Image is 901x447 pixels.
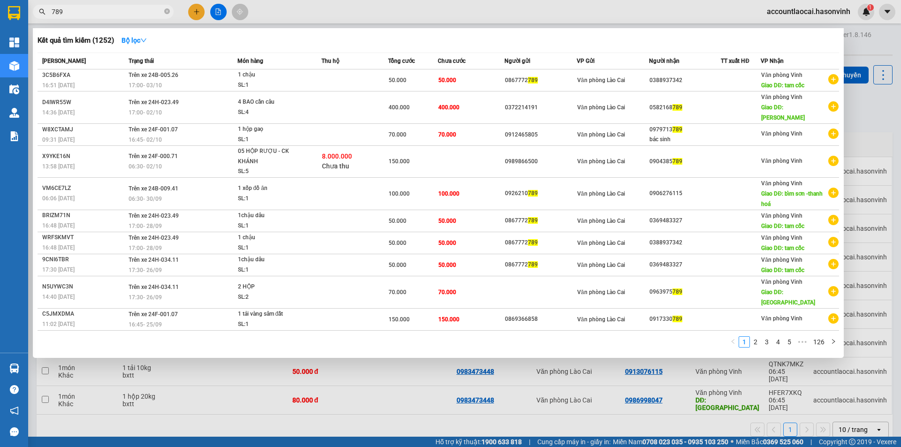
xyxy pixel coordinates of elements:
h3: Kết quả tìm kiếm ( 1252 ) [38,36,114,45]
div: 1chậu dâu [238,211,308,221]
span: 70.000 [389,131,406,138]
span: 14:36 [DATE] [42,109,75,116]
span: 17:00 - 02/10 [129,109,162,116]
img: logo-vxr [8,6,20,20]
span: 50.000 [438,77,456,83]
button: left [727,336,739,348]
span: 17:00 - 28/09 [129,223,162,229]
img: warehouse-icon [9,84,19,94]
span: plus-circle [828,156,839,166]
span: Người gửi [504,58,530,64]
span: Văn phòng Lào Cai [577,190,625,197]
button: right [828,336,839,348]
div: 0369483327 [649,216,721,226]
span: 789 [528,239,538,246]
div: 0869366858 [505,314,576,324]
img: warehouse-icon [9,364,19,373]
span: Trên xe 24H-034.11 [129,284,179,290]
span: Giao DĐ: tam cốc [761,82,804,89]
span: Văn phòng Vinh [761,235,802,241]
div: C5JMXDMA [42,309,126,319]
span: 789 [528,77,538,83]
span: search [39,8,46,15]
span: 16:51 [DATE] [42,82,75,89]
div: 0388937342 [649,238,721,248]
div: SL: 1 [238,80,308,91]
div: 0906276115 [649,189,721,198]
span: Văn phòng Lào Cai [577,158,625,165]
a: 2 [750,337,761,347]
span: 789 [672,288,682,295]
span: right [831,339,836,344]
li: 126 [810,336,828,348]
button: Bộ lọcdown [114,33,154,48]
div: SL: 1 [238,265,308,275]
div: 1 hộp gaọ [238,124,308,135]
a: 1 [739,337,749,347]
span: ••• [795,336,810,348]
span: 06:30 - 02/10 [129,163,162,170]
span: Trên xe 24F-000.71 [129,153,178,159]
div: SL: 1 [238,135,308,145]
div: W8XCTAMJ [42,125,126,135]
span: Giao DĐ: tam cốc [761,245,804,251]
span: 100.000 [389,190,410,197]
div: 0867772 [505,260,576,270]
span: Giao DĐ: tam cốc [761,267,804,273]
span: 50.000 [389,218,406,224]
span: 17:30 - 26/09 [129,294,162,301]
div: 1 tải vàng sâm đất [238,309,308,319]
span: 16:48 [DATE] [42,222,75,229]
li: 5 [784,336,795,348]
span: Văn phòng Vinh [761,180,802,187]
div: VM6CE7LZ [42,183,126,193]
span: [PERSON_NAME] [42,58,86,64]
span: Văn phòng Vinh [761,257,802,263]
strong: Bộ lọc [122,37,147,44]
span: 06:06 [DATE] [42,195,75,202]
span: 789 [528,217,538,224]
span: Món hàng [237,58,263,64]
span: plus-circle [828,259,839,269]
div: 4 BAO cần câu [238,97,308,107]
span: Văn phòng Lào Cai [577,104,625,111]
div: N5UYWC3N [42,282,126,292]
span: plus-circle [828,215,839,225]
li: 2 [750,336,761,348]
span: plus-circle [828,129,839,139]
span: plus-circle [828,188,839,198]
span: 789 [672,104,682,111]
div: SL: 2 [238,292,308,303]
span: 8.000.000 [322,152,352,160]
div: 0917330 [649,314,721,324]
div: 1 xốp đồ ăn [238,183,308,194]
div: 0912465805 [505,130,576,140]
span: Văn phòng Vinh [761,72,802,78]
div: BRIZM71N [42,211,126,220]
div: X9YKE16N [42,152,126,161]
span: 16:45 - 02/10 [129,136,162,143]
span: Văn phòng Vinh [761,94,802,100]
div: 05 HỘP RƯỢU - CK KHÁNH [238,146,308,167]
span: notification [10,406,19,415]
span: Văn phòng Vinh [761,212,802,219]
div: bác sinh [649,135,721,144]
span: 13:58 [DATE] [42,163,75,170]
span: question-circle [10,385,19,394]
div: SL: 1 [238,243,308,253]
span: Chưa cước [438,58,466,64]
div: 2 HỘP [238,282,308,292]
span: 400.000 [438,104,459,111]
span: Văn phòng Vinh [761,315,802,322]
span: 50.000 [389,77,406,83]
li: Previous Page [727,336,739,348]
span: plus-circle [828,237,839,247]
input: Tìm tên, số ĐT hoặc mã đơn [52,7,162,17]
span: Tổng cước [388,58,415,64]
div: SL: 5 [238,167,308,177]
span: 17:30 [DATE] [42,266,75,273]
span: Văn phòng Lào Cai [577,218,625,224]
div: 0989866500 [505,157,576,167]
a: 126 [810,337,827,347]
div: 1 chậu [238,70,308,80]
